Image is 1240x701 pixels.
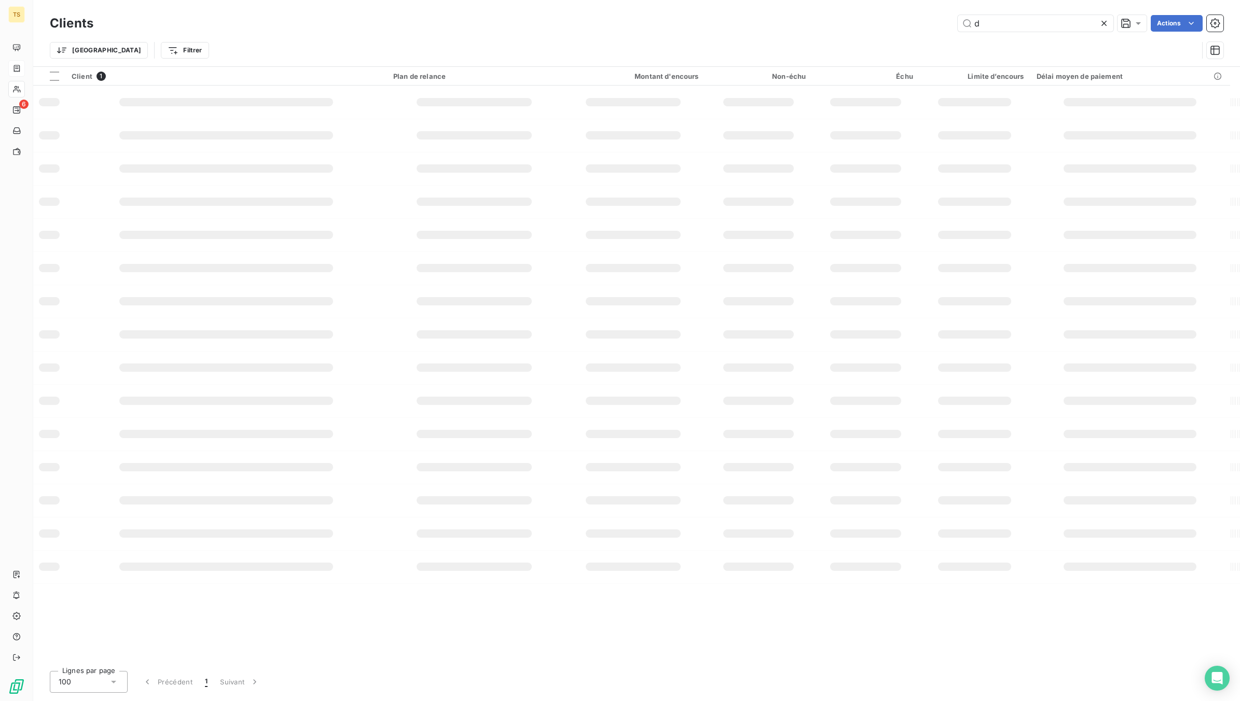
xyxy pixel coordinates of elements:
span: 1 [97,72,106,81]
input: Rechercher [958,15,1113,32]
div: Non-échu [711,72,806,80]
button: Suivant [214,671,266,693]
span: 1 [205,677,208,687]
span: Client [72,72,92,80]
button: 1 [199,671,214,693]
button: Filtrer [161,42,209,59]
span: 100 [59,677,71,687]
div: Open Intercom Messenger [1205,666,1230,691]
button: [GEOGRAPHIC_DATA] [50,42,148,59]
h3: Clients [50,14,93,33]
div: Délai moyen de paiement [1037,72,1224,80]
span: 6 [19,100,29,109]
div: Limite d’encours [926,72,1024,80]
button: Actions [1151,15,1203,32]
div: Montant d'encours [568,72,699,80]
div: TS [8,6,25,23]
button: Précédent [136,671,199,693]
div: Plan de relance [393,72,555,80]
img: Logo LeanPay [8,678,25,695]
div: Échu [818,72,913,80]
